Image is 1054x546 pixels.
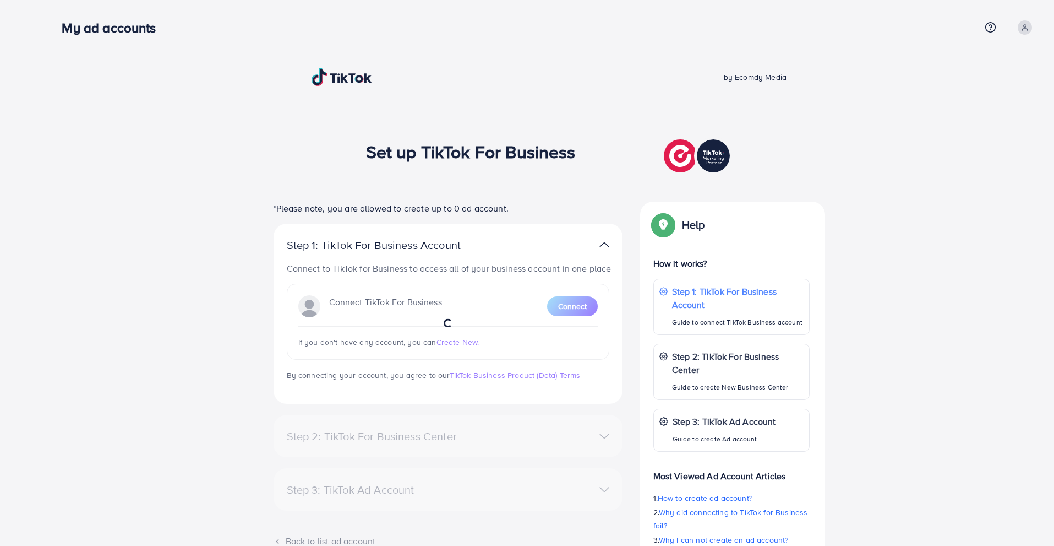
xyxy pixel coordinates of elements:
[312,68,372,86] img: TikTok
[653,507,808,531] span: Why did connecting to TikTok for Business fail?
[366,141,576,162] h1: Set up TikTok For Business
[62,20,165,36] h3: My ad accounts
[672,350,804,376] p: Step 2: TikTok For Business Center
[724,72,787,83] span: by Ecomdy Media
[287,239,496,252] p: Step 1: TikTok For Business Account
[274,202,622,215] p: *Please note, you are allowed to create up to 0 ad account.
[673,415,776,428] p: Step 3: TikTok Ad Account
[673,433,776,446] p: Guide to create Ad account
[653,215,673,235] img: Popup guide
[672,316,804,329] p: Guide to connect TikTok Business account
[653,461,810,483] p: Most Viewed Ad Account Articles
[682,218,705,231] p: Help
[653,257,810,270] p: How it works?
[653,491,810,505] p: 1.
[672,381,804,394] p: Guide to create New Business Center
[653,506,810,532] p: 2.
[659,534,789,545] span: Why I can not create an ad account?
[658,493,752,504] span: How to create ad account?
[664,137,733,175] img: TikTok partner
[672,285,804,311] p: Step 1: TikTok For Business Account
[599,237,609,253] img: TikTok partner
